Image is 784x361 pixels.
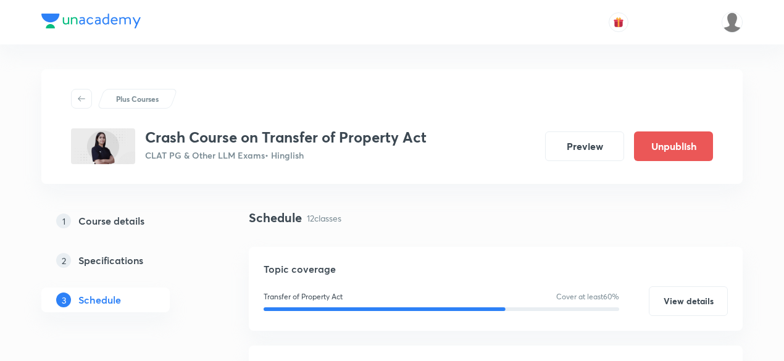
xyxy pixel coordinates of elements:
button: Preview [545,131,624,161]
button: avatar [609,12,628,32]
a: Company Logo [41,14,141,31]
p: 1 [56,214,71,228]
img: B52FA41C-20B7-496B-85CC-360A433CB3EC_plus.png [71,128,135,164]
button: Unpublish [634,131,713,161]
button: View details [649,286,728,316]
h5: Schedule [78,293,121,307]
p: Cover at least 60 % [556,291,619,302]
p: Plus Courses [116,93,159,104]
p: 2 [56,253,71,268]
a: 1Course details [41,209,209,233]
img: avatar [613,17,624,28]
p: CLAT PG & Other LLM Exams • Hinglish [145,149,427,162]
h3: Crash Course on Transfer of Property Act [145,128,427,146]
p: Transfer of Property Act [264,291,343,302]
a: 2Specifications [41,248,209,273]
h5: Topic coverage [264,262,728,276]
p: 12 classes [307,212,341,225]
h5: Specifications [78,253,143,268]
p: 3 [56,293,71,307]
h4: Schedule [249,209,302,227]
img: Basudha [722,12,743,33]
h5: Course details [78,214,144,228]
img: Company Logo [41,14,141,28]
